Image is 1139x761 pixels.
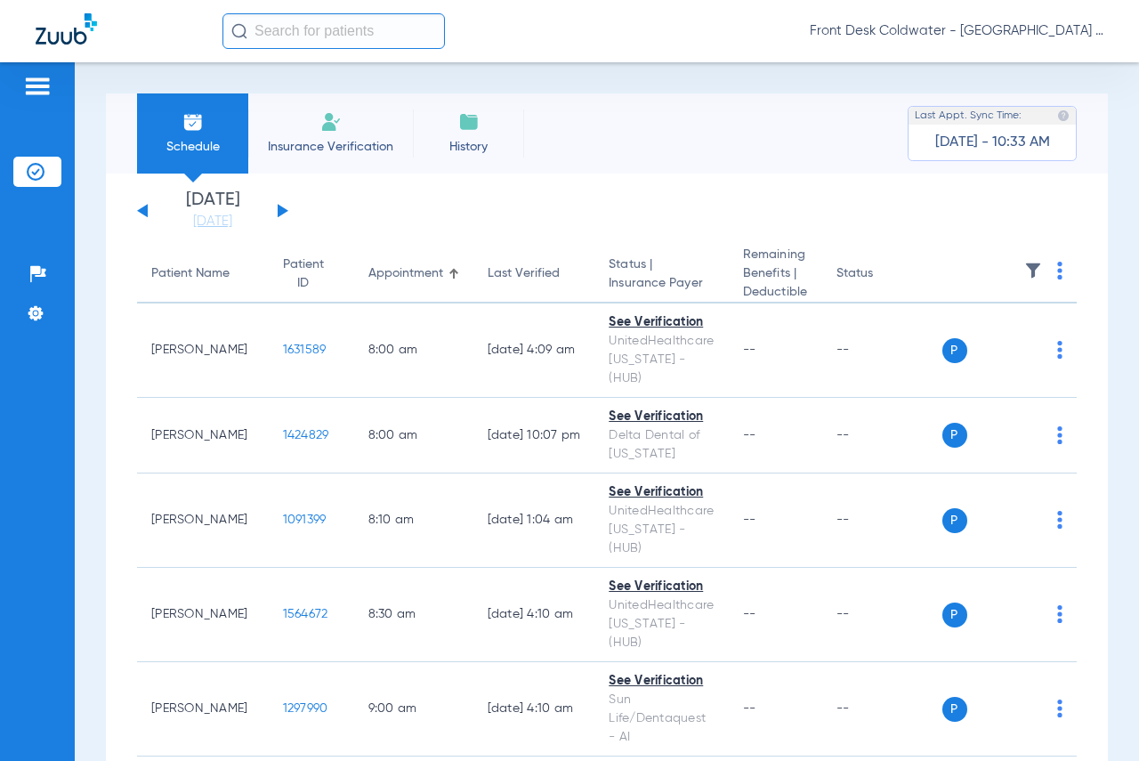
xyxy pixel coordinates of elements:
[942,423,967,448] span: P
[609,596,715,652] div: UnitedHealthcare [US_STATE] - (HUB)
[473,304,595,398] td: [DATE] 4:09 AM
[743,514,756,526] span: --
[182,111,204,133] img: Schedule
[23,76,52,97] img: hamburger-icon
[36,13,97,45] img: Zuub Logo
[609,578,715,596] div: See Verification
[159,191,266,231] li: [DATE]
[320,111,342,133] img: Manual Insurance Verification
[609,502,715,558] div: UnitedHealthcare [US_STATE] - (HUB)
[594,246,729,304] th: Status |
[151,264,254,283] div: Patient Name
[822,304,942,398] td: --
[822,662,942,757] td: --
[942,338,967,363] span: P
[1057,109,1070,122] img: last sync help info
[743,608,756,620] span: --
[354,398,473,474] td: 8:00 AM
[822,398,942,474] td: --
[283,344,327,356] span: 1631589
[609,691,715,747] div: Sun Life/Dentaquest - AI
[283,255,340,293] div: Patient ID
[743,344,756,356] span: --
[1057,605,1062,623] img: group-dot-blue.svg
[222,13,445,49] input: Search for patients
[137,398,269,474] td: [PERSON_NAME]
[354,568,473,662] td: 8:30 AM
[729,246,822,304] th: Remaining Benefits |
[137,662,269,757] td: [PERSON_NAME]
[151,264,230,283] div: Patient Name
[473,474,595,568] td: [DATE] 1:04 AM
[426,138,511,156] span: History
[283,702,328,715] span: 1297990
[473,398,595,474] td: [DATE] 10:07 PM
[609,274,715,293] span: Insurance Payer
[354,662,473,757] td: 9:00 AM
[137,474,269,568] td: [PERSON_NAME]
[942,603,967,627] span: P
[473,662,595,757] td: [DATE] 4:10 AM
[283,608,328,620] span: 1564672
[935,134,1050,151] span: [DATE] - 10:33 AM
[609,313,715,332] div: See Verification
[1050,676,1139,761] iframe: Chat Widget
[473,568,595,662] td: [DATE] 4:10 AM
[1057,341,1062,359] img: group-dot-blue.svg
[609,483,715,502] div: See Verification
[1057,426,1062,444] img: group-dot-blue.svg
[368,264,443,283] div: Appointment
[159,213,266,231] a: [DATE]
[137,304,269,398] td: [PERSON_NAME]
[915,107,1022,125] span: Last Appt. Sync Time:
[942,508,967,533] span: P
[488,264,560,283] div: Last Verified
[1057,511,1062,529] img: group-dot-blue.svg
[283,429,329,441] span: 1424829
[810,22,1103,40] span: Front Desk Coldwater - [GEOGRAPHIC_DATA] | My Community Dental Centers
[354,474,473,568] td: 8:10 AM
[609,426,715,464] div: Delta Dental of [US_STATE]
[262,138,400,156] span: Insurance Verification
[942,697,967,722] span: P
[609,332,715,388] div: UnitedHealthcare [US_STATE] - (HUB)
[137,568,269,662] td: [PERSON_NAME]
[609,672,715,691] div: See Verification
[488,264,581,283] div: Last Verified
[283,514,327,526] span: 1091399
[458,111,480,133] img: History
[822,246,942,304] th: Status
[743,283,808,302] span: Deductible
[354,304,473,398] td: 8:00 AM
[743,702,756,715] span: --
[283,255,324,293] div: Patient ID
[609,408,715,426] div: See Verification
[1024,262,1042,279] img: filter.svg
[1057,262,1062,279] img: group-dot-blue.svg
[368,264,459,283] div: Appointment
[150,138,235,156] span: Schedule
[743,429,756,441] span: --
[822,474,942,568] td: --
[231,23,247,39] img: Search Icon
[822,568,942,662] td: --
